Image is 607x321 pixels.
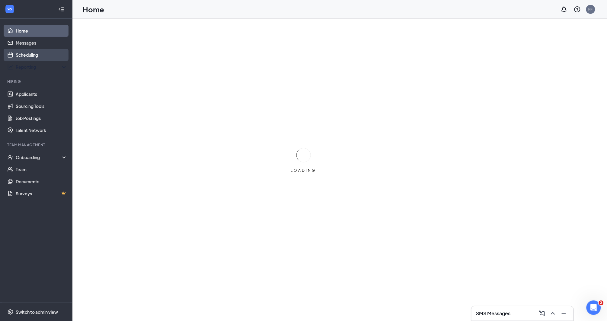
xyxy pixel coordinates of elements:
[7,154,13,160] svg: UserCheck
[476,310,511,317] h3: SMS Messages
[537,309,547,318] button: ComposeMessage
[561,6,568,13] svg: Notifications
[16,175,67,187] a: Documents
[16,309,58,315] div: Switch to admin view
[7,142,66,147] div: Team Management
[538,310,546,317] svg: ComposeMessage
[589,7,593,12] div: FF
[83,4,104,14] h1: Home
[16,187,67,200] a: SurveysCrown
[7,309,13,315] svg: Settings
[574,6,581,13] svg: QuestionInfo
[16,154,62,160] div: Onboarding
[16,37,67,49] a: Messages
[16,112,67,124] a: Job Postings
[599,301,604,305] span: 2
[16,88,67,100] a: Applicants
[7,64,13,70] svg: Analysis
[586,301,601,315] iframe: Intercom live chat
[58,6,64,12] svg: Collapse
[7,79,66,84] div: Hiring
[7,6,13,12] svg: WorkstreamLogo
[16,100,67,112] a: Sourcing Tools
[559,309,569,318] button: Minimize
[16,25,67,37] a: Home
[16,124,67,136] a: Talent Network
[548,309,558,318] button: ChevronUp
[16,64,68,70] div: Reporting
[16,163,67,175] a: Team
[560,310,567,317] svg: Minimize
[289,168,319,173] div: LOADING
[16,49,67,61] a: Scheduling
[549,310,557,317] svg: ChevronUp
